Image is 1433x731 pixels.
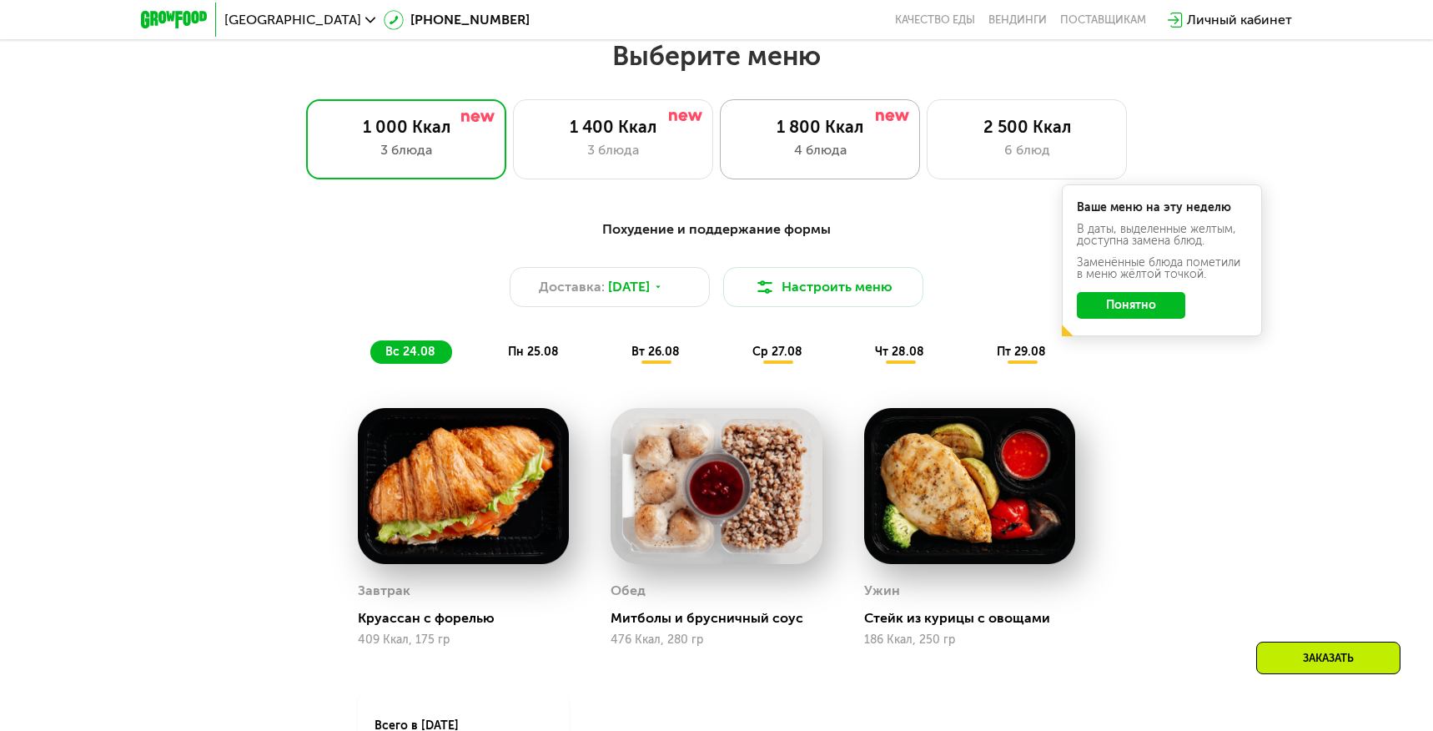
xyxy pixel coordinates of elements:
[324,140,489,160] div: 3 блюда
[53,39,1380,73] h2: Выберите меню
[324,117,489,137] div: 1 000 Ккал
[1077,292,1185,319] button: Понятно
[1077,257,1247,280] div: Заменённые блюда пометили в меню жёлтой точкой.
[224,13,361,27] span: [GEOGRAPHIC_DATA]
[384,10,530,30] a: [PHONE_NUMBER]
[608,277,650,297] span: [DATE]
[988,13,1047,27] a: Вендинги
[611,633,822,647] div: 476 Ккал, 280 гр
[223,219,1210,240] div: Похудение и поддержание формы
[944,140,1109,160] div: 6 блюд
[1256,642,1400,674] div: Заказать
[864,633,1075,647] div: 186 Ккал, 250 гр
[864,610,1089,627] div: Стейк из курицы с овощами
[611,610,835,627] div: Митболы и брусничный соус
[358,633,569,647] div: 409 Ккал, 175 гр
[530,117,696,137] div: 1 400 Ккал
[1060,13,1146,27] div: поставщикам
[864,578,900,603] div: Ужин
[508,345,559,359] span: пн 25.08
[530,140,696,160] div: 3 блюда
[997,345,1046,359] span: пт 29.08
[944,117,1109,137] div: 2 500 Ккал
[752,345,802,359] span: ср 27.08
[358,578,410,603] div: Завтрак
[611,578,646,603] div: Обед
[1077,202,1247,214] div: Ваше меню на эту неделю
[875,345,924,359] span: чт 28.08
[358,610,582,627] div: Круассан с форелью
[737,140,903,160] div: 4 блюда
[723,267,923,307] button: Настроить меню
[737,117,903,137] div: 1 800 Ккал
[895,13,975,27] a: Качество еды
[539,277,605,297] span: Доставка:
[385,345,435,359] span: вс 24.08
[1077,224,1247,247] div: В даты, выделенные желтым, доступна замена блюд.
[631,345,680,359] span: вт 26.08
[1187,10,1292,30] div: Личный кабинет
